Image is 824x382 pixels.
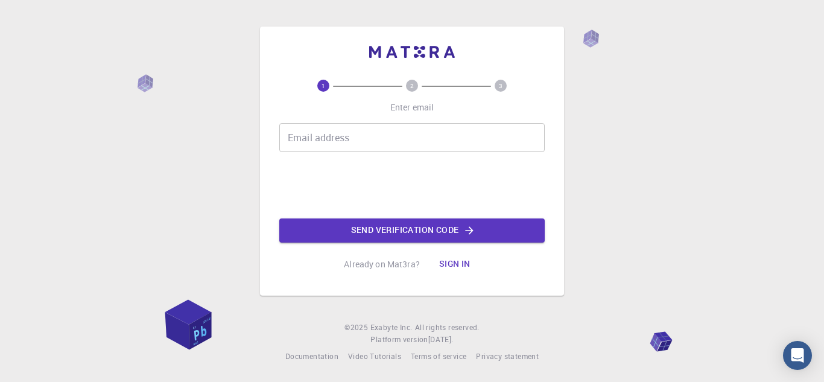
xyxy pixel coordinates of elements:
[320,162,504,209] iframe: reCAPTCHA
[429,252,480,276] button: Sign in
[370,322,413,334] a: Exabyte Inc.
[322,81,325,90] text: 1
[285,351,338,363] a: Documentation
[370,334,428,346] span: Platform version
[344,258,420,270] p: Already on Mat3ra?
[285,351,338,361] span: Documentation
[476,351,539,363] a: Privacy statement
[410,81,414,90] text: 2
[783,341,812,370] div: Open Intercom Messenger
[390,101,434,113] p: Enter email
[428,334,454,344] span: [DATE] .
[348,351,401,363] a: Video Tutorials
[411,351,466,363] a: Terms of service
[476,351,539,361] span: Privacy statement
[279,218,545,243] button: Send verification code
[370,322,413,332] span: Exabyte Inc.
[415,322,480,334] span: All rights reserved.
[411,351,466,361] span: Terms of service
[348,351,401,361] span: Video Tutorials
[344,322,370,334] span: © 2025
[499,81,502,90] text: 3
[428,334,454,346] a: [DATE].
